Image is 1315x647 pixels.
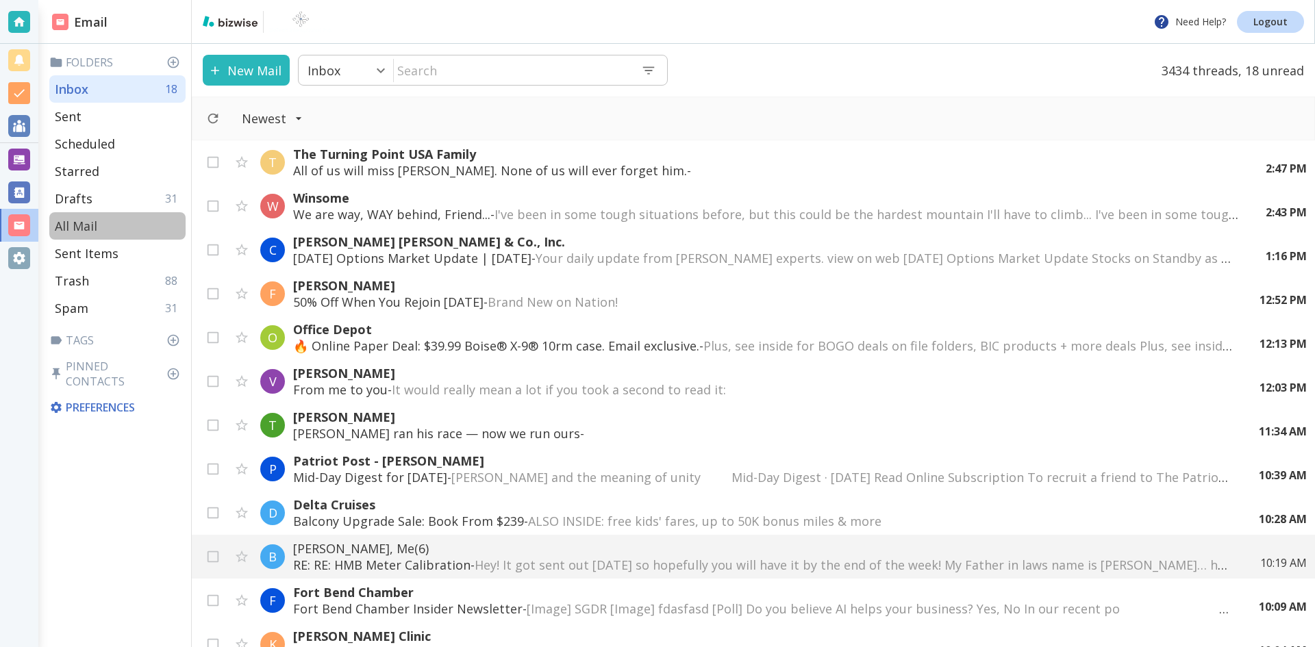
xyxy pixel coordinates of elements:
p: B [268,548,277,565]
p: O [268,329,277,346]
span: ‌ ‌ ‌ ‌ ‌ ‌ ‌ ‌ ‌ ‌ ‌ ‌ ‌ ‌ ‌ ‌ ‌ ‌ ‌ ‌ ‌ ‌ ‌ ‌ ‌ ‌ ‌ ‌ ‌ ‌ ‌ ‌ ‌ ‌ ‌ ‌ ‌ ‌ ‌ ‌ ‌ ‌ ‌ ‌ ‌ ‌ ‌ ‌ ‌... [584,425,927,442]
p: The Turning Point USA Family [293,146,1238,162]
p: V [269,373,277,390]
p: P [269,461,277,477]
p: 18 [165,81,183,97]
p: All of us will miss [PERSON_NAME]. None of us will ever forget him. - [293,162,1238,179]
a: Logout [1237,11,1304,33]
img: BioTech International [269,11,332,33]
span: [Image] SGDR [Image] fdasfasd [Poll] Do you believe AI helps your business? Yes, No In our recent... [527,600,1291,617]
p: T [268,417,277,433]
p: 10:28 AM [1259,511,1307,527]
button: Filter [228,103,316,134]
div: All Mail [49,212,186,240]
p: F [269,286,276,302]
p: From me to you - [293,381,1232,398]
img: DashboardSidebarEmail.svg [52,14,68,30]
p: [PERSON_NAME], Me (6) [293,540,1233,557]
div: Preferences [47,394,186,420]
div: Inbox18 [49,75,186,103]
p: 88 [165,273,183,288]
p: Sent [55,108,82,125]
input: Search [394,56,630,84]
p: [PERSON_NAME] [293,365,1232,381]
p: Fort Bend Chamber Insider Newsletter - [293,600,1231,617]
p: Pinned Contacts [49,359,186,389]
p: 11:34 AM [1259,424,1307,439]
p: [PERSON_NAME] [PERSON_NAME] & Co., Inc. [293,233,1238,250]
p: Logout [1253,17,1288,27]
p: 3434 threads, 18 unread [1153,55,1304,86]
p: 31 [165,301,183,316]
p: W [267,198,279,214]
p: T [268,154,277,170]
p: We are way, WAY behind, Friend... - [293,206,1238,223]
p: Winsome [293,190,1238,206]
span: ALSO INSIDE: free kids' fares, up to 50K bonus miles & more ͏ ͏ ͏ ͏ ͏ ͏ ͏ ͏ ͏ ͏ ͏ ͏ ͏ ͏ ͏ ͏ ͏ ͏ ͏... [528,513,1111,529]
div: Spam31 [49,294,186,322]
img: bizwise [203,16,258,27]
div: Scheduled [49,130,186,157]
p: Balcony Upgrade Sale: Book From $239 - [293,513,1231,529]
p: [PERSON_NAME] ran his race — now we run ours - [293,425,1231,442]
p: 10:39 AM [1259,468,1307,483]
p: F [269,592,276,609]
p: 31 [165,191,183,206]
div: Sent [49,103,186,130]
p: D [268,505,277,521]
button: New Mail [203,55,290,86]
div: Drafts31 [49,185,186,212]
p: Patriot Post - [PERSON_NAME] [293,453,1231,469]
p: 10:09 AM [1259,599,1307,614]
span: ‌ ‌ ‌ ‌ ‌ ‌ ‌ ‌ ‌ ‌ ‌ ‌ ‌ ‌ ‌ ‌ ‌ ‌ ‌ ‌ ‌ ‌ ‌ ‌ ‌ ‌ ‌ ‌ ‌ ‌ ‌ ‌ ‌ ‌ ‌ ‌ ‌ ‌ ‌ ‌ ‌ ‌ ‌ ‌ ‌ ‌ ‌ ‌ ‌... [691,162,1027,179]
p: All Mail [55,218,97,234]
p: RE: RE: HMB Meter Calibration - [293,557,1233,573]
p: [PERSON_NAME] [293,277,1232,294]
p: 2:43 PM [1266,205,1307,220]
div: Trash88 [49,267,186,294]
p: [PERSON_NAME] Clinic [293,628,1231,644]
p: Spam [55,300,88,316]
div: Starred [49,157,186,185]
p: Need Help? [1153,14,1226,30]
p: Drafts [55,190,92,207]
p: [PERSON_NAME] [293,409,1231,425]
p: Delta Cruises [293,496,1231,513]
p: 12:03 PM [1260,380,1307,395]
span: It would really mean a lot if you took a second to read it: ‌ ‌ ‌ ‌ ‌ ‌ ‌ ‌ ‌ ‌ ‌ ‌ ‌ ‌ ‌ ‌ ‌ ‌ ‌... [392,381,969,398]
h2: Email [52,13,108,31]
p: Inbox [308,62,340,79]
p: 2:47 PM [1266,161,1307,176]
p: 50% Off When You Rejoin [DATE] - [293,294,1232,310]
p: Trash [55,272,89,289]
p: [DATE] Options Market Update | [DATE] - [293,250,1238,266]
button: Refresh [201,106,225,131]
p: Folders [49,55,186,70]
p: C [269,242,277,258]
p: Starred [55,163,99,179]
p: 10:19 AM [1260,555,1307,570]
p: Preferences [49,400,183,415]
p: Office Depot [293,321,1232,338]
p: Scheduled [55,136,115,152]
p: 12:52 PM [1260,292,1307,307]
p: 1:16 PM [1266,249,1307,264]
p: 🔥 Online Paper Deal: $39.99 Boise® X-9® 10rm case. Email exclusive. - [293,338,1232,354]
p: Fort Bend Chamber [293,584,1231,600]
p: Mid-Day Digest for [DATE] - [293,469,1231,485]
p: Inbox [55,81,88,97]
span: Brand New on Nation! ͏ ‌ ﻿ ͏ ‌ ﻿ ͏ ‌ ﻿ ͏ ‌ ﻿ ͏ ‌ ﻿ ͏ ‌ ﻿ ͏ ‌ ﻿ ͏ ‌ ﻿ ͏ ‌ ﻿ ͏ ‌ ﻿ ͏ ‌ ﻿ ͏ ‌ ﻿ ͏ ‌ ... [488,294,926,310]
p: Sent Items [55,245,118,262]
div: Sent Items [49,240,186,267]
p: Tags [49,333,186,348]
p: 12:13 PM [1260,336,1307,351]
